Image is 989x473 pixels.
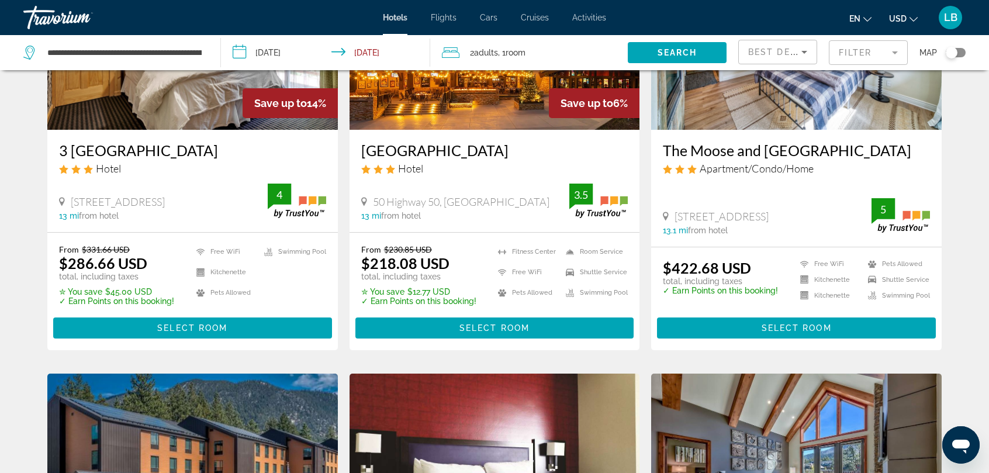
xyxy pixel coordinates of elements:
[59,287,102,296] span: ✮ You save
[663,141,930,159] a: The Moose and [GEOGRAPHIC_DATA]
[569,184,628,218] img: trustyou-badge.svg
[480,13,497,22] a: Cars
[191,285,258,300] li: Pets Allowed
[675,210,769,223] span: [STREET_ADDRESS]
[628,42,727,63] button: Search
[492,244,560,259] li: Fitness Center
[663,277,778,286] p: total, including taxes
[431,13,457,22] a: Flights
[663,162,930,175] div: 3 star Apartment
[862,275,930,285] li: Shuttle Service
[361,287,476,296] p: $12.77 USD
[361,272,476,281] p: total, including taxes
[361,244,381,254] span: From
[398,162,423,175] span: Hotel
[862,291,930,301] li: Swimming Pool
[191,244,258,259] li: Free WiFi
[96,162,121,175] span: Hotel
[560,265,628,279] li: Shuttle Service
[572,13,606,22] a: Activities
[700,162,814,175] span: Apartment/Condo/Home
[492,285,560,300] li: Pets Allowed
[561,97,613,109] span: Save up to
[794,291,862,301] li: Kitchenette
[889,10,918,27] button: Change currency
[794,275,862,285] li: Kitchenette
[498,44,525,61] span: , 1
[361,141,628,159] a: [GEOGRAPHIC_DATA]
[889,14,907,23] span: USD
[59,244,79,254] span: From
[657,320,936,333] a: Select Room
[657,317,936,339] button: Select Room
[373,195,549,208] span: 50 Highway 50, [GEOGRAPHIC_DATA]
[381,211,421,220] span: from hotel
[762,323,832,333] span: Select Room
[549,88,639,118] div: 6%
[663,286,778,295] p: ✓ Earn Points on this booking!
[470,44,498,61] span: 2
[59,141,326,159] a: 3 [GEOGRAPHIC_DATA]
[663,226,688,235] span: 13.1 mi
[355,320,634,333] a: Select Room
[258,244,326,259] li: Swimming Pool
[361,296,476,306] p: ✓ Earn Points on this booking!
[361,211,381,220] span: 13 mi
[919,44,937,61] span: Map
[59,211,79,220] span: 13 mi
[59,254,147,272] ins: $286.66 USD
[268,184,326,218] img: trustyou-badge.svg
[59,296,174,306] p: ✓ Earn Points on this booking!
[862,259,930,269] li: Pets Allowed
[748,47,809,57] span: Best Deals
[474,48,498,57] span: Adults
[459,323,530,333] span: Select Room
[23,2,140,33] a: Travorium
[361,287,404,296] span: ✮ You save
[569,188,593,202] div: 3.5
[59,162,326,175] div: 3 star Hotel
[191,265,258,279] li: Kitchenette
[79,211,119,220] span: from hotel
[944,12,957,23] span: LB
[59,287,174,296] p: $45.00 USD
[361,254,449,272] ins: $218.08 USD
[383,13,407,22] a: Hotels
[849,10,872,27] button: Change language
[53,317,332,339] button: Select Room
[935,5,966,30] button: User Menu
[492,265,560,279] li: Free WiFi
[268,188,291,202] div: 4
[849,14,860,23] span: en
[829,40,908,65] button: Filter
[430,35,628,70] button: Travelers: 2 adults, 0 children
[361,162,628,175] div: 3 star Hotel
[157,323,227,333] span: Select Room
[59,272,174,281] p: total, including taxes
[663,259,751,277] ins: $422.68 USD
[658,48,697,57] span: Search
[688,226,728,235] span: from hotel
[384,244,432,254] del: $230.85 USD
[748,45,807,59] mat-select: Sort by
[506,48,525,57] span: Room
[560,244,628,259] li: Room Service
[872,198,930,233] img: trustyou-badge.svg
[53,320,332,333] a: Select Room
[355,317,634,339] button: Select Room
[521,13,549,22] a: Cruises
[82,244,130,254] del: $331.66 USD
[872,202,895,216] div: 5
[794,259,862,269] li: Free WiFi
[560,285,628,300] li: Swimming Pool
[221,35,430,70] button: Check-in date: Sep 25, 2025 Check-out date: Sep 27, 2025
[254,97,307,109] span: Save up to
